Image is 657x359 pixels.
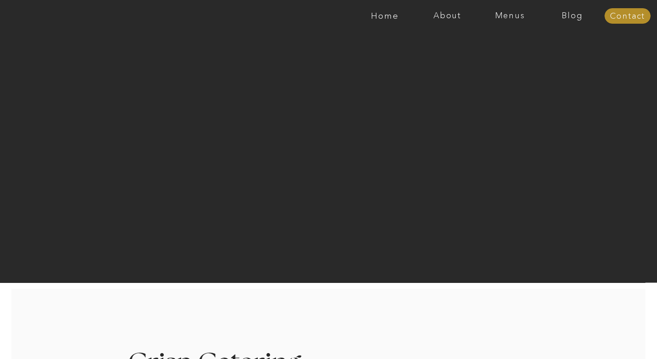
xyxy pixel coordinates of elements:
a: Menus [479,11,541,21]
a: About [416,11,479,21]
a: Contact [605,12,651,21]
a: Blog [541,11,604,21]
a: Home [354,11,416,21]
